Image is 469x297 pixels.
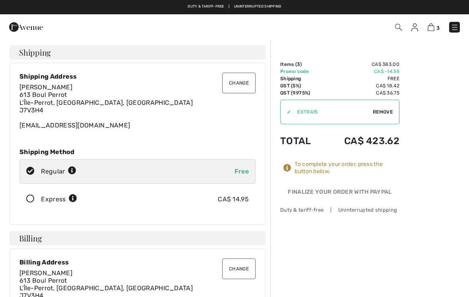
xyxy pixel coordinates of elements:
[297,62,300,67] span: 3
[280,68,323,75] td: Promo code
[280,61,323,68] td: Items ( )
[323,61,399,68] td: CA$ 383.00
[291,100,373,124] input: Promo code
[19,73,256,80] div: Shipping Address
[280,89,323,96] td: QST (9.975%)
[411,23,418,31] img: My Info
[373,108,393,116] span: Remove
[280,127,323,154] td: Total
[395,24,402,31] img: Search
[19,234,42,242] span: Billing
[41,167,76,176] div: Regular
[451,23,459,31] img: Menu
[41,195,77,204] div: Express
[428,23,434,31] img: Shopping Bag
[234,168,249,175] span: Free
[323,89,399,96] td: CA$ 36.75
[323,127,399,154] td: CA$ 423.62
[323,82,399,89] td: CA$ 18.42
[280,82,323,89] td: GST (5%)
[19,91,193,114] span: 613 Boul Perrot L'Île-Perrot, [GEOGRAPHIC_DATA], [GEOGRAPHIC_DATA] J7V3H4
[295,161,399,175] div: To complete your order, press the button below.
[9,23,43,30] a: 1ère Avenue
[436,25,440,31] span: 3
[280,206,399,214] div: Duty & tariff-free | Uninterrupted shipping
[323,75,399,82] td: Free
[9,19,43,35] img: 1ère Avenue
[323,68,399,75] td: CA$ -14.55
[280,188,399,200] div: Finalize Your Order with PayPal
[281,108,291,116] div: ✔
[19,83,256,129] div: [EMAIL_ADDRESS][DOMAIN_NAME]
[19,148,256,156] div: Shipping Method
[19,269,72,277] span: [PERSON_NAME]
[222,73,256,93] button: Change
[19,83,72,91] span: [PERSON_NAME]
[428,22,440,32] a: 3
[280,75,323,82] td: Shipping
[218,195,249,204] div: CA$ 14.95
[19,48,51,56] span: Shipping
[19,258,256,266] div: Billing Address
[222,258,256,279] button: Change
